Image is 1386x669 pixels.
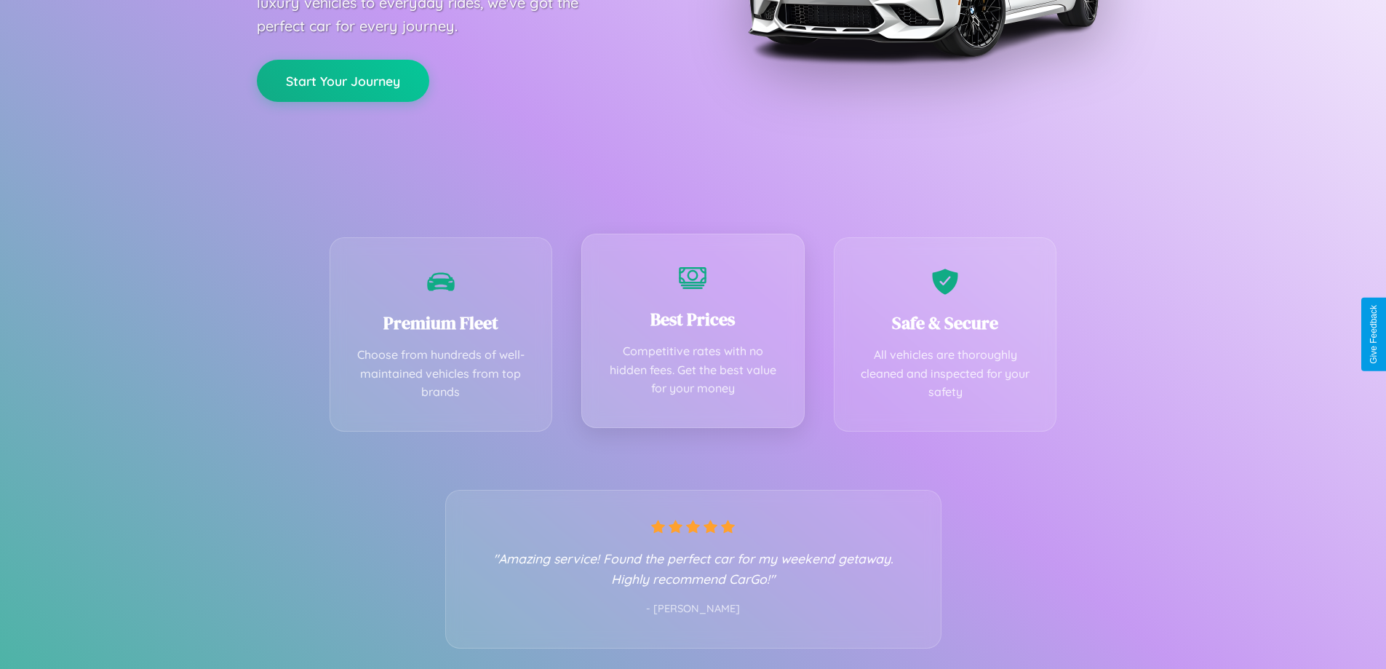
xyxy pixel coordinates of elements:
p: - [PERSON_NAME] [475,600,912,619]
p: Choose from hundreds of well-maintained vehicles from top brands [352,346,530,402]
h3: Best Prices [604,307,782,331]
p: "Amazing service! Found the perfect car for my weekend getaway. Highly recommend CarGo!" [475,548,912,589]
h3: Safe & Secure [856,311,1035,335]
div: Give Feedback [1369,305,1379,364]
h3: Premium Fleet [352,311,530,335]
p: Competitive rates with no hidden fees. Get the best value for your money [604,342,782,398]
button: Start Your Journey [257,60,429,102]
p: All vehicles are thoroughly cleaned and inspected for your safety [856,346,1035,402]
